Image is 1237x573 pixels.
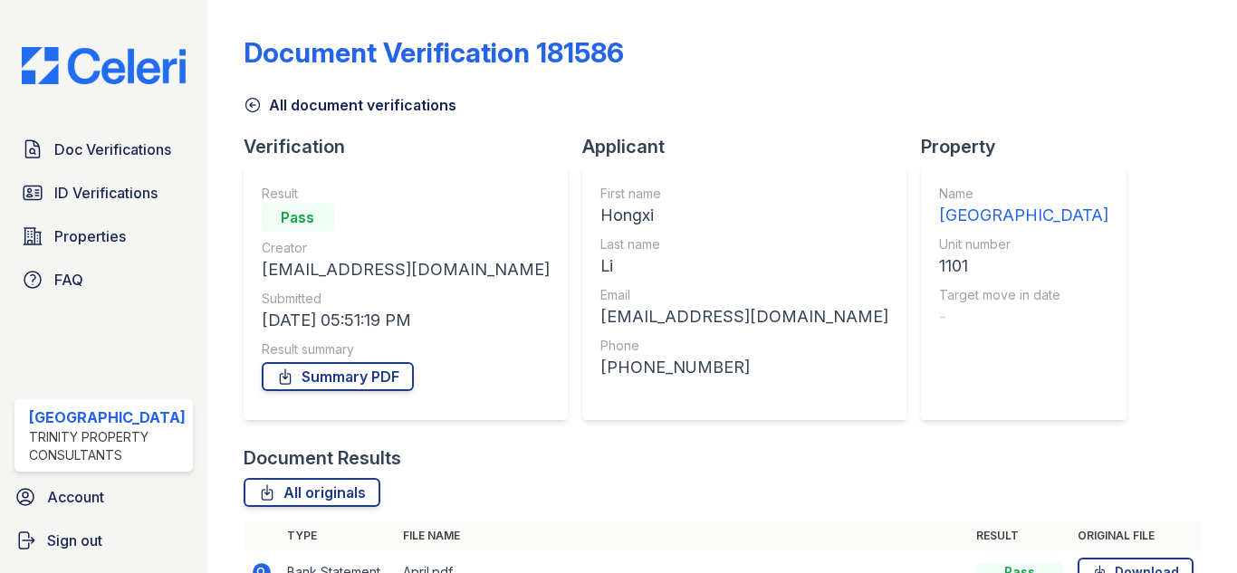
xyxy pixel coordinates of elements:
div: Applicant [582,134,921,159]
span: FAQ [54,269,83,291]
div: Last name [600,235,888,253]
div: Li [600,253,888,279]
span: Properties [54,225,126,247]
a: Name [GEOGRAPHIC_DATA] [939,185,1108,228]
iframe: chat widget [1161,501,1219,555]
a: Properties [14,218,193,254]
div: [EMAIL_ADDRESS][DOMAIN_NAME] [600,304,888,329]
a: Doc Verifications [14,131,193,167]
span: ID Verifications [54,182,158,204]
th: Type [280,521,396,550]
a: Sign out [7,522,200,559]
div: Verification [244,134,582,159]
span: Account [47,486,104,508]
div: Unit number [939,235,1108,253]
div: First name [600,185,888,203]
a: All document verifications [244,94,456,116]
a: Summary PDF [262,362,414,391]
div: Creator [262,239,550,257]
div: Trinity Property Consultants [29,428,186,464]
div: Property [921,134,1141,159]
span: Sign out [47,530,102,551]
div: Submitted [262,290,550,308]
div: 1101 [939,253,1108,279]
th: Result [969,521,1070,550]
div: Phone [600,337,888,355]
span: Doc Verifications [54,138,171,160]
a: ID Verifications [14,175,193,211]
div: [DATE] 05:51:19 PM [262,308,550,333]
div: Document Verification 181586 [244,36,624,69]
div: Pass [262,203,334,232]
div: Email [600,286,888,304]
div: Target move in date [939,286,1108,304]
a: FAQ [14,262,193,298]
a: All originals [244,478,380,507]
div: Document Results [244,445,401,471]
th: Original file [1070,521,1201,550]
div: [PHONE_NUMBER] [600,355,888,380]
th: File name [396,521,969,550]
div: [EMAIL_ADDRESS][DOMAIN_NAME] [262,257,550,282]
div: Name [939,185,1108,203]
div: Result summary [262,340,550,358]
div: - [939,304,1108,329]
div: Hongxi [600,203,888,228]
div: Result [262,185,550,203]
div: [GEOGRAPHIC_DATA] [939,203,1108,228]
a: Account [7,479,200,515]
img: CE_Logo_Blue-a8612792a0a2168367f1c8372b55b34899dd931a85d93a1a3d3e32e68fde9ad4.png [7,47,200,84]
div: [GEOGRAPHIC_DATA] [29,406,186,428]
